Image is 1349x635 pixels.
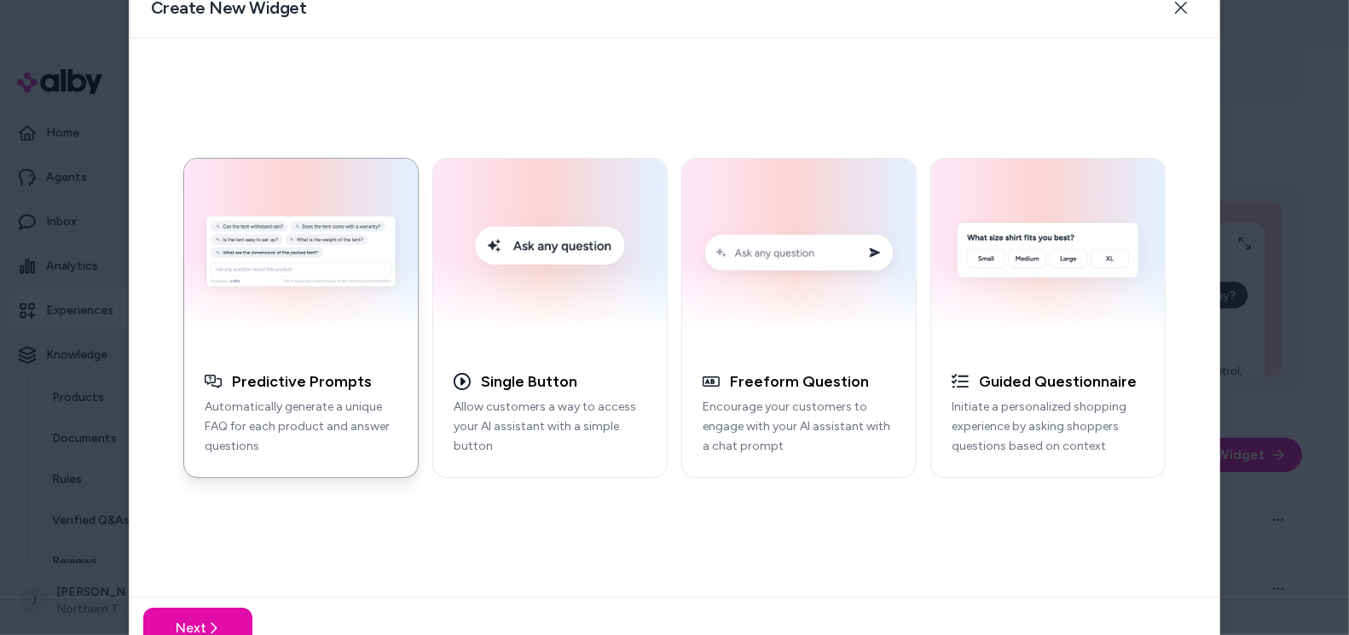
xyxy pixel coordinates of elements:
[454,398,646,456] p: Allow customers a way to access your AI assistant with a simple button
[232,372,372,392] h3: Predictive Prompts
[930,158,1166,478] button: AI Initial Question ExampleGuided QuestionnaireInitiate a personalized shopping experience by ask...
[194,169,408,341] img: Generative Q&A Example
[952,398,1144,456] p: Initiate a personalized shopping experience by asking shoppers questions based on context
[183,158,419,478] button: Generative Q&A ExamplePredictive PromptsAutomatically generate a unique FAQ for each product and ...
[205,398,397,456] p: Automatically generate a unique FAQ for each product and answer questions
[979,372,1137,392] h3: Guided Questionnaire
[692,169,906,341] img: Conversation Prompt Example
[432,158,668,478] button: Single Button Embed ExampleSingle ButtonAllow customers a way to access your AI assistant with a ...
[481,372,577,392] h3: Single Button
[941,169,1155,341] img: AI Initial Question Example
[443,169,657,341] img: Single Button Embed Example
[730,372,869,392] h3: Freeform Question
[703,398,895,456] p: Encourage your customers to engage with your AI assistant with a chat prompt
[681,158,917,478] button: Conversation Prompt ExampleFreeform QuestionEncourage your customers to engage with your AI assis...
